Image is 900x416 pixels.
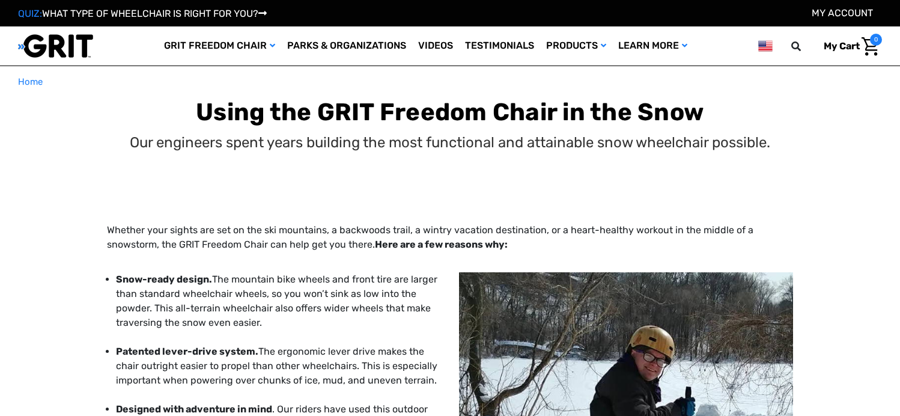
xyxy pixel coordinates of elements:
[540,26,612,66] a: Products
[18,34,93,58] img: GRIT All-Terrain Wheelchair and Mobility Equipment
[116,272,441,344] p: The mountain bike wheels and front tire are larger than standard wheelchair wheels, so you won’t ...
[18,75,43,89] a: Home
[862,37,879,56] img: Cart
[758,38,773,54] img: us.png
[375,239,508,250] strong: Here are a few reasons why:
[797,34,815,59] input: Search
[116,274,212,285] strong: Snow-ready design.
[412,26,459,66] a: Videos
[815,34,882,59] a: Cart with 0 items
[824,40,860,52] span: My Cart
[130,132,770,153] p: Our engineers spent years building the most functional and attainable snow wheelchair possible.
[18,8,267,19] a: QUIZ:WHAT TYPE OF WHEELCHAIR IS RIGHT FOR YOU?
[18,76,43,87] span: Home
[116,346,258,357] strong: Patented lever-drive system.
[612,26,693,66] a: Learn More
[116,344,441,402] p: The ergonomic lever drive makes the chair outright easier to propel than other wheelchairs. This ...
[116,403,272,415] strong: Designed with adventure in mind
[812,7,873,19] a: Account
[18,8,42,19] span: QUIZ:
[18,75,882,89] nav: Breadcrumb
[459,26,540,66] a: Testimonials
[870,34,882,46] span: 0
[107,223,793,252] p: Whether your sights are set on the ski mountains, a backwoods trail, a wintry vacation destinatio...
[158,26,281,66] a: GRIT Freedom Chair
[196,98,704,126] b: Using the GRIT Freedom Chair in the Snow
[281,26,412,66] a: Parks & Organizations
